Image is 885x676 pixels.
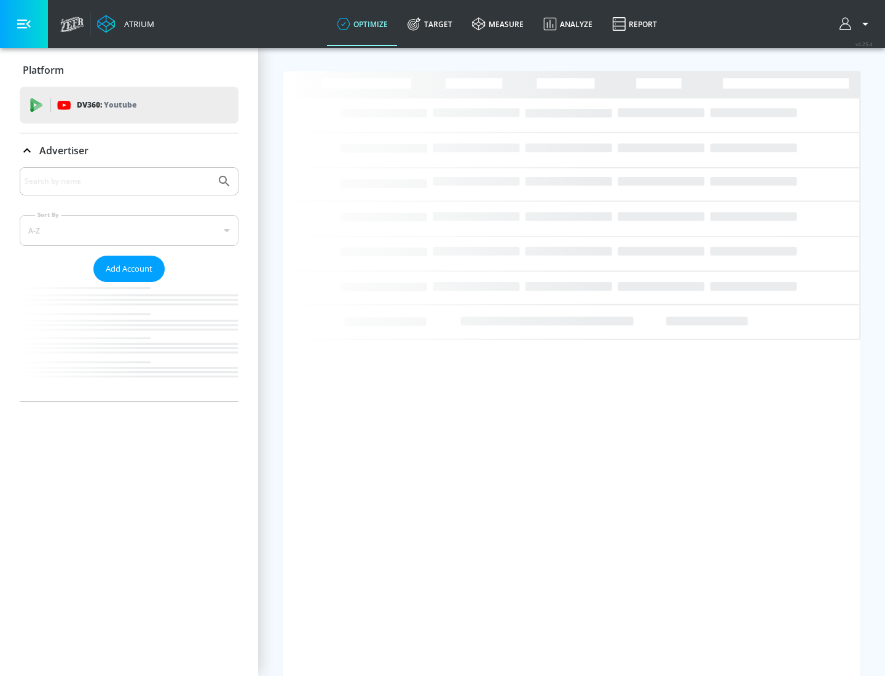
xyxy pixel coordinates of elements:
[20,282,238,401] nav: list of Advertiser
[77,98,136,112] p: DV360:
[104,98,136,111] p: Youtube
[20,215,238,246] div: A-Z
[462,2,533,46] a: measure
[23,63,64,77] p: Platform
[602,2,667,46] a: Report
[20,133,238,168] div: Advertiser
[20,167,238,401] div: Advertiser
[35,211,61,219] label: Sort By
[398,2,462,46] a: Target
[20,53,238,87] div: Platform
[533,2,602,46] a: Analyze
[25,173,211,189] input: Search by name
[39,144,88,157] p: Advertiser
[119,18,154,29] div: Atrium
[20,87,238,124] div: DV360: Youtube
[327,2,398,46] a: optimize
[97,15,154,33] a: Atrium
[106,262,152,276] span: Add Account
[855,41,873,47] span: v 4.25.4
[93,256,165,282] button: Add Account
